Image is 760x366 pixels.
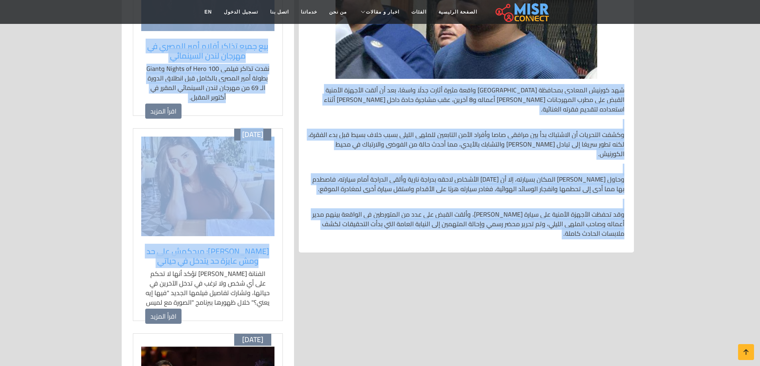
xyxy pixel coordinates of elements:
[308,85,624,114] p: شهد كورنيش المعادي بمحافظة [GEOGRAPHIC_DATA] واقعة مثيرة أثارت جدلًا واسعًا، بعد أن ألقت الأجهزة ...
[242,130,263,139] span: [DATE]
[366,8,399,16] span: اخبار و مقالات
[308,130,624,159] p: وكشفت التحريات أن الاشتباك بدأ بين مرافقي صاصا وأفراد الأمن التابعين للملهى الليلي بسبب خلاف بسيط...
[308,209,624,238] p: وقد تحفظت الأجهزة الأمنية على سيارة [PERSON_NAME]، وألقت القبض على عدد من المتورطين في الواقعة بي...
[264,4,295,20] a: اتصل بنا
[145,64,270,102] p: نفدت تذاكر فيلمي 100 Nights of Hero وGiant بطولة أمير المصري بالكامل قبل انطلاق الدورة الـ 69 من ...
[323,4,353,20] a: من نحن
[145,247,270,266] a: [PERSON_NAME]: مبحكمش على حد ومش عايزة حد يتدخل في حياتي
[242,335,263,344] span: [DATE]
[145,269,270,317] p: الفنانة [PERSON_NAME] تؤكد أنها لا تحكم على أي شخص ولا ترغب في تدخل الآخرين في حياتها، وتشارك تفا...
[145,104,182,119] a: اقرأ المزيد
[308,174,624,194] p: وحاول [PERSON_NAME] المكان بسيارته، إلا أن [DATE] الأشخاص لاحقه بدراجة نارية وألقى الدراجة أمام س...
[218,4,264,20] a: تسجيل الدخول
[353,4,405,20] a: اخبار و مقالات
[495,2,549,22] img: main.misr_connect
[141,137,274,236] img: أسماء جلال أثناء حديثها في برنامج "الصورة مع لميس الحديدي" وظهورها في فيلم "وفيها إيه يعني؟"
[199,4,218,20] a: EN
[405,4,432,20] a: الفئات
[295,4,323,20] a: خدماتنا
[432,4,483,20] a: الصفحة الرئيسية
[145,41,270,61] a: بيع جميع تذاكر أفلام أمير المصري في مهرجان لندن السينمائي
[145,309,182,324] a: اقرأ المزيد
